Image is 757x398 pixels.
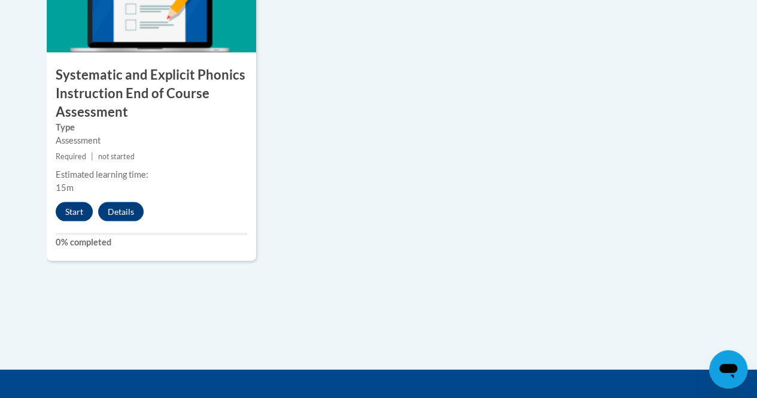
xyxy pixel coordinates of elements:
div: Assessment [56,134,247,147]
span: not started [98,152,135,161]
iframe: Button to launch messaging window [709,350,747,388]
h3: Systematic and Explicit Phonics Instruction End of Course Assessment [47,66,256,121]
div: Estimated learning time: [56,168,247,181]
span: | [91,152,93,161]
span: 15m [56,183,74,193]
label: 0% completed [56,236,247,249]
button: Start [56,202,93,221]
button: Details [98,202,144,221]
label: Type [56,121,247,134]
span: Required [56,152,86,161]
